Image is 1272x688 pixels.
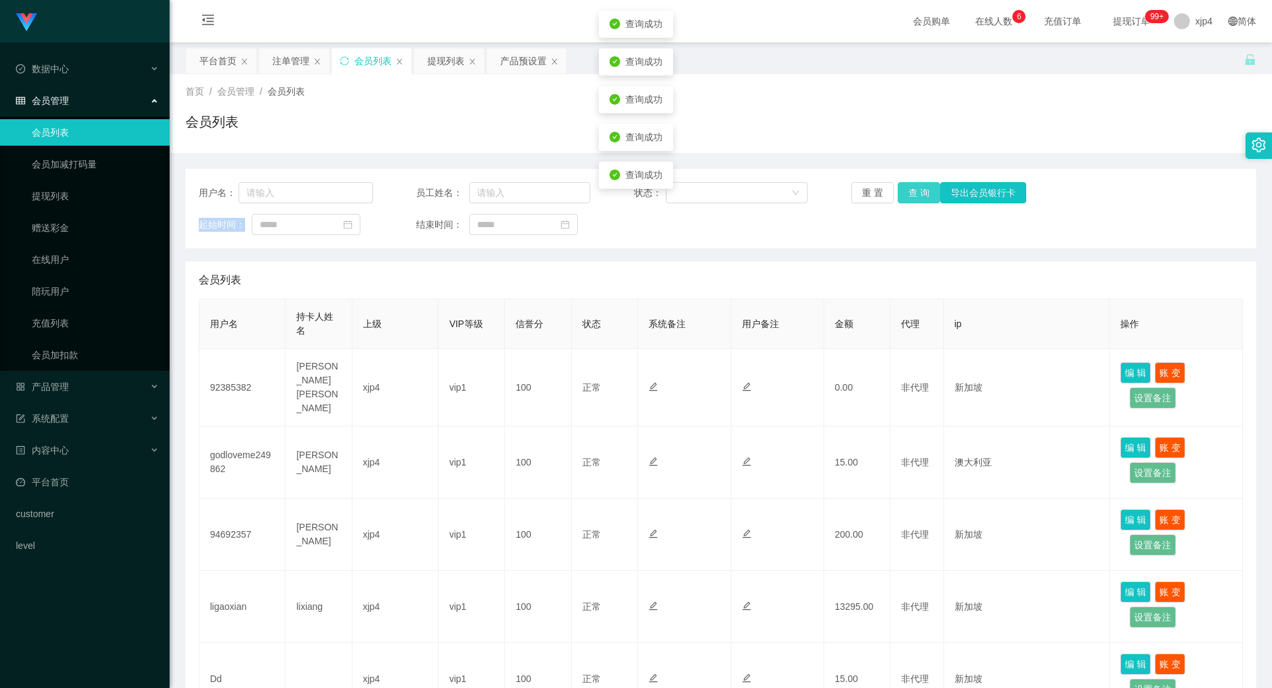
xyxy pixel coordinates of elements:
button: 账 变 [1155,581,1185,603]
img: logo.9652507e.png [16,13,37,32]
span: 查询成功 [625,132,662,142]
span: 查询成功 [625,19,662,29]
td: 100 [505,349,571,426]
span: 非代理 [901,382,929,393]
a: 会员列表 [32,119,159,146]
button: 账 变 [1155,654,1185,675]
span: 查询成功 [625,170,662,180]
td: vip1 [439,349,505,426]
span: 用户备注 [742,319,779,329]
td: [PERSON_NAME] [PERSON_NAME] [286,349,352,426]
div: 提现列表 [427,48,464,74]
span: 查询成功 [625,56,662,67]
a: 陪玩用户 [32,278,159,305]
button: 账 变 [1155,509,1185,530]
span: 信誉分 [515,319,543,329]
button: 编 辑 [1120,437,1151,458]
i: icon: check-circle [609,170,620,180]
i: 图标: global [1228,17,1238,26]
sup: 6 [1012,10,1026,23]
td: 0.00 [824,349,890,426]
button: 设置备注 [1130,607,1176,628]
td: 100 [505,499,571,571]
td: xjp4 [352,349,439,426]
span: 会员列表 [268,86,305,97]
button: 编 辑 [1120,654,1151,675]
td: 94692357 [199,499,286,571]
td: 13295.00 [824,571,890,643]
span: 非代理 [901,529,929,540]
td: lixiang [286,571,352,643]
button: 设置备注 [1130,462,1176,483]
span: 正常 [582,601,601,612]
a: customer [16,501,159,527]
i: 图标: menu-fold [185,1,231,43]
span: 提现订单 [1106,17,1157,26]
span: 上级 [363,319,382,329]
span: 系统配置 [16,413,69,424]
td: xjp4 [352,499,439,571]
i: 图标: edit [649,382,658,391]
td: 100 [505,571,571,643]
a: 赠送彩金 [32,215,159,241]
button: 设置备注 [1130,534,1176,556]
td: ligaoxian [199,571,286,643]
span: 非代理 [901,673,929,684]
span: 会员管理 [217,86,254,97]
i: 图标: setting [1251,138,1266,152]
button: 查 询 [898,182,940,203]
span: 金额 [835,319,853,329]
i: 图标: unlock [1244,54,1256,66]
i: 图标: close [240,58,248,66]
span: 员工姓名： [416,186,469,200]
span: 产品管理 [16,381,69,392]
span: 用户名 [210,319,238,329]
button: 重 置 [851,182,894,203]
i: 图标: edit [649,673,658,683]
input: 请输入 [469,182,590,203]
a: 会员加扣款 [32,342,159,368]
button: 编 辑 [1120,581,1151,603]
td: vip1 [439,499,505,571]
span: VIP等级 [449,319,483,329]
span: 查询成功 [625,94,662,105]
div: 产品预设置 [500,48,547,74]
span: 正常 [582,529,601,540]
td: godloveme249862 [199,426,286,499]
div: 平台首页 [199,48,237,74]
input: 请输入 [238,182,373,203]
button: 账 变 [1155,362,1185,383]
button: 设置备注 [1130,387,1176,409]
span: 系统备注 [649,319,686,329]
div: 会员列表 [354,48,392,74]
i: icon: check-circle [609,94,620,105]
h1: 会员列表 [185,112,238,132]
span: / [260,86,262,97]
sup: 212 [1145,10,1169,23]
a: 在线用户 [32,246,159,273]
td: xjp4 [352,571,439,643]
span: 正常 [582,382,601,393]
td: xjp4 [352,426,439,499]
span: 起始时间： [199,218,252,232]
td: 新加坡 [944,571,1110,643]
span: 代理 [901,319,920,329]
i: 图标: form [16,414,25,423]
i: 图标: edit [742,529,751,538]
i: icon: check-circle [609,132,620,142]
span: 正常 [582,457,601,467]
span: 会员列表 [199,272,241,288]
span: 会员管理 [16,95,69,106]
span: 首页 [185,86,204,97]
span: 数据中心 [16,64,69,74]
span: 用户名： [199,186,238,200]
i: icon: check-circle [609,56,620,67]
p: 6 [1017,10,1022,23]
span: 状态： [634,186,666,200]
i: 图标: edit [649,601,658,611]
div: 注单管理 [272,48,309,74]
i: 图标: appstore-o [16,382,25,391]
span: 非代理 [901,457,929,467]
td: 200.00 [824,499,890,571]
td: [PERSON_NAME] [286,426,352,499]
